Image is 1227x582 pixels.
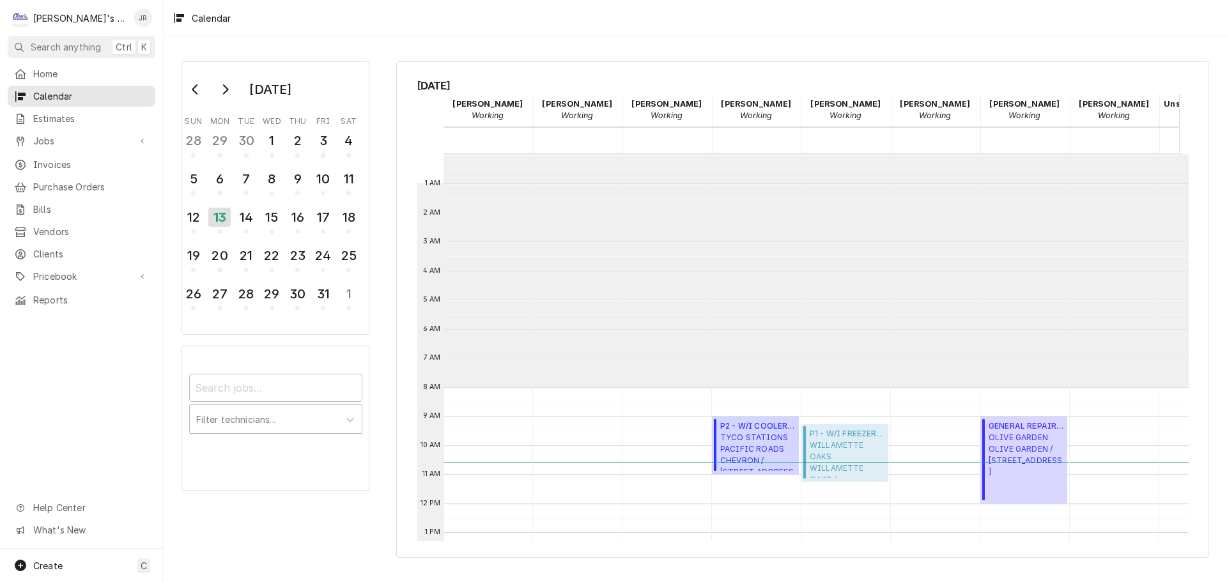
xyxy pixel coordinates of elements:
span: 1 AM [422,178,444,188]
th: Wednesday [259,112,284,127]
em: Working [740,111,772,120]
strong: [PERSON_NAME] [721,99,791,109]
div: 1 [262,131,282,150]
span: K [141,40,147,54]
div: 22 [262,246,282,265]
div: 20 [210,246,229,265]
div: 29 [262,284,282,303]
a: Vendors [8,221,155,242]
em: Working [651,111,683,120]
span: WILLAMETTE OAKS WILLAMETTE OAKS / [STREET_ADDRESS][PERSON_NAME] [810,440,884,479]
span: Estimates [33,112,149,125]
div: 24 [313,246,333,265]
div: [PERSON_NAME]'s Refrigeration [33,11,127,25]
span: 6 AM [420,324,444,334]
div: Calendar Filters [189,362,362,447]
div: 6 [210,169,229,188]
span: 12 PM [417,498,444,509]
div: Steven Cramer - Working [1070,94,1159,126]
span: Search anything [31,40,101,54]
div: 25 [339,246,359,265]
div: 7 [236,169,256,188]
div: GENERAL REPAIRS(Active)OLIVE GARDENOLIVE GARDEN / [STREET_ADDRESS] [980,417,1068,504]
div: 1 [339,284,359,303]
div: 19 [183,246,203,265]
div: Calendar Calendar [396,61,1209,558]
div: 16 [288,208,307,227]
div: 8 [262,169,282,188]
th: Tuesday [233,112,259,127]
th: Thursday [285,112,311,127]
span: 4 AM [420,266,444,276]
strong: [PERSON_NAME] [989,99,1060,109]
span: Create [33,560,63,571]
span: Invoices [33,158,149,171]
button: Go to next month [212,79,238,100]
div: Joey Brabb - Working [712,94,801,126]
em: Working [472,111,504,120]
em: Working [919,111,951,120]
span: What's New [33,523,148,537]
input: Search jobs... [189,374,362,402]
div: 17 [313,208,333,227]
span: P2 - W/I COOLER ( Upcoming ) [720,420,795,432]
strong: [PERSON_NAME] [631,99,702,109]
span: Clients [33,247,149,261]
span: 1 PM [422,527,444,537]
div: 21 [236,246,256,265]
div: 4 [339,131,359,150]
div: P1 - W/I FREEZER(Active)WILLAMETTE OAKSWILLAMETTE OAKS / [STREET_ADDRESS][PERSON_NAME] [801,424,889,482]
div: [DATE] [245,79,296,100]
span: Reports [33,293,149,307]
div: Clay's Refrigeration's Avatar [12,9,29,27]
div: Justin Achter - Working [891,94,980,126]
div: 9 [288,169,307,188]
div: 15 [262,208,282,227]
a: Home [8,63,155,84]
em: Working [1098,111,1130,120]
strong: [PERSON_NAME] [810,99,881,109]
div: 11 [339,169,359,188]
span: Jobs [33,134,130,148]
a: Calendar [8,86,155,107]
em: Working [830,111,861,120]
th: Friday [311,112,336,127]
div: Cameron Ward - Working [444,94,533,126]
a: Invoices [8,154,155,175]
div: JR [134,9,152,27]
button: Search anythingCtrlK [8,36,155,58]
span: Help Center [33,501,148,514]
div: 3 [313,131,333,150]
div: Calendar Filters [181,346,369,490]
span: 3 AM [420,236,444,247]
strong: [PERSON_NAME] [1079,99,1149,109]
div: P2 - W/I COOLER(Upcoming)TYCO STATIONSPACIFIC ROADS CHEVRON / [STREET_ADDRESS][PERSON_NAME] [712,417,799,475]
strong: [PERSON_NAME] [452,99,523,109]
div: 31 [313,284,333,303]
div: 18 [339,208,359,227]
button: Go to previous month [183,79,208,100]
div: 26 [183,284,203,303]
div: 23 [288,246,307,265]
a: Go to What's New [8,519,155,540]
span: 11 AM [419,469,444,479]
div: 30 [236,131,256,150]
span: Pricebook [33,270,130,283]
th: Sunday [181,112,206,127]
div: Jeff Rue's Avatar [134,9,152,27]
span: Bills [33,203,149,216]
div: [Service] P1 - W/I FREEZER WILLAMETTE OAKS WILLAMETTE OAKS / 455 ALEXANDER LOOP, EUGENE, OR 97401... [801,424,889,482]
div: 27 [210,284,229,303]
div: 29 [210,131,229,150]
a: Go to Help Center [8,497,155,518]
div: 30 [288,284,307,303]
div: Greg Austin - Working [533,94,622,126]
div: C [12,9,29,27]
a: Go to Jobs [8,130,155,151]
span: 9 AM [420,411,444,421]
span: C [141,559,147,572]
a: Go to Pricebook [8,266,155,287]
span: 10 AM [417,440,444,450]
span: Home [33,67,149,80]
span: Calendar [33,89,149,103]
